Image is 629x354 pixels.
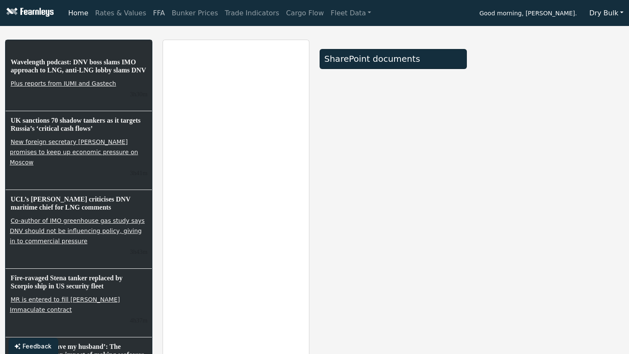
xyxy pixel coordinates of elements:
[130,91,147,98] small: 9/12/2025, 8:58:25 AM
[327,5,375,22] a: Fleet Data
[10,194,148,212] h6: UCL’s [PERSON_NAME] criticises DNV maritime chief for LNG comments
[221,5,283,22] a: Trade Indicators
[150,5,169,22] a: FFA
[130,170,147,176] small: 9/12/2025, 8:47:29 AM
[10,295,120,314] a: MR is entered to fill [PERSON_NAME] Immaculate contract
[92,5,150,22] a: Rates & Values
[4,8,54,18] img: Fearnleys Logo
[10,57,148,75] h6: Wavelength podcast: DNV boss slams IMO approach to LNG, anti-LNG lobby slams DNV
[479,7,577,21] span: Good morning, [PERSON_NAME].
[168,5,221,22] a: Bunker Prices
[10,138,138,167] a: New foreign secretary [PERSON_NAME] promises to keep up economic pressure on Moscow
[10,273,148,291] h6: Fire-ravaged Stena tanker replaced by Scorpio ship in US security fleet
[584,5,629,21] button: Dry Bulk
[10,115,148,133] h6: UK sanctions 70 shadow tankers as it targets Russia’s ‘critical cash flows’
[10,79,117,88] a: Plus reports from IUMI and Gastech
[10,216,145,245] a: Co-author of IMO greenhouse gas study says DNV should not be influencing policy, giving in to com...
[324,54,462,64] div: SharePoint documents
[283,5,327,22] a: Cargo Flow
[130,248,147,255] small: 9/12/2025, 8:44:50 AM
[130,317,147,324] small: 9/12/2025, 7:50:59 AM
[65,5,91,22] a: Home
